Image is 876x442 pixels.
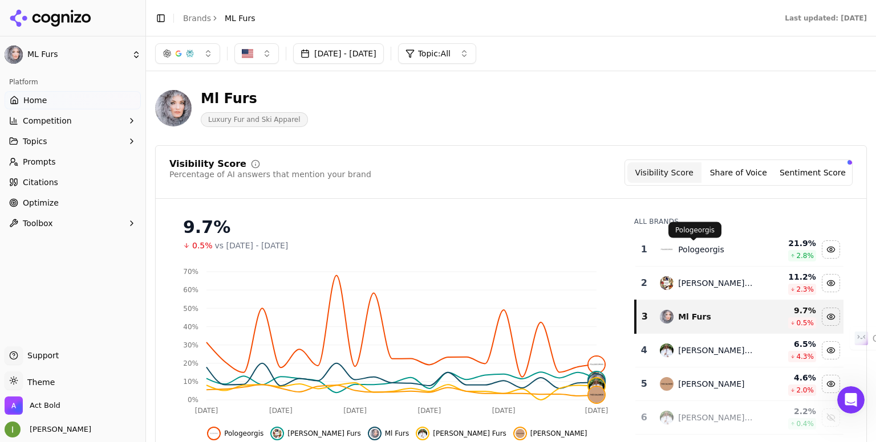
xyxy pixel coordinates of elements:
[5,421,21,437] img: Ivan Cuxeva
[183,14,211,23] a: Brands
[5,173,141,191] a: Citations
[25,424,91,435] span: [PERSON_NAME]
[763,338,816,350] div: 6.5 %
[589,372,605,388] img: henig furs
[114,320,228,366] button: Messages
[641,310,648,324] div: 3
[23,262,174,283] span: August updates for Cognizo. Enabling sentiment, additional…
[23,100,205,120] p: How can we help?
[5,214,141,232] button: Toolbox
[385,429,409,438] span: Ml Furs
[763,305,816,316] div: 9.7 %
[796,386,814,395] span: 2.0 %
[530,429,587,438] span: [PERSON_NAME]
[27,50,127,60] span: ML Furs
[11,134,217,166] div: Send us a message
[763,271,816,283] div: 11.2 %
[678,345,754,356] div: [PERSON_NAME] Furs
[635,401,843,435] tr: 6kaufman furs[PERSON_NAME] Furs2.2%0.4%Show kaufman furs data
[209,429,218,438] img: pologeorgis
[201,89,308,108] div: Ml Furs
[269,407,293,415] tspan: [DATE]
[12,216,216,294] div: New in [GEOGRAPHIC_DATA]: More Models, Sentiment Scores, and Prompt Insights!August updates for C...
[5,421,91,437] button: Open user button
[12,172,216,210] div: Status: All systems operational
[589,374,605,390] img: ml furs
[822,341,840,359] button: Hide marc kaufman furs data
[169,169,371,180] div: Percentage of AI answers that mention your brand
[23,218,53,229] span: Toolbox
[776,162,850,183] button: Sentiment Score
[183,378,198,386] tspan: 10%
[273,429,282,438] img: henig furs
[23,136,47,147] span: Topics
[5,46,23,64] img: ML Furs
[640,343,648,357] div: 4
[23,22,109,40] img: logo
[660,243,674,256] img: pologeorgis
[763,238,816,249] div: 21.9 %
[5,112,141,130] button: Competition
[30,400,60,411] span: Act Bold
[23,350,59,361] span: Support
[215,240,289,251] span: vs [DATE] - [DATE]
[635,367,843,401] tr: 5yves salomon[PERSON_NAME]4.6%2.0%Hide yves salomon data
[23,115,72,126] span: Competition
[513,427,587,440] button: Hide yves salomon data
[418,407,441,415] tspan: [DATE]
[678,277,754,289] div: [PERSON_NAME] Furs
[5,91,141,109] a: Home
[23,225,205,261] div: New in [GEOGRAPHIC_DATA]: More Models, Sentiment Scores, and Prompt Insights!
[183,217,611,238] div: 9.7%
[678,412,754,423] div: [PERSON_NAME] Furs
[5,73,141,91] div: Platform
[627,162,701,183] button: Visibility Score
[5,153,141,171] a: Prompts
[133,18,156,41] img: Profile image for Deniz
[48,185,205,197] div: Status: All systems operational
[23,81,205,100] p: Hi [PERSON_NAME]
[270,427,361,440] button: Hide henig furs data
[44,349,70,357] span: Home
[5,396,23,415] img: Act Bold
[635,267,843,300] tr: 2henig furs[PERSON_NAME] Furs11.2%2.3%Hide henig furs data
[492,407,516,415] tspan: [DATE]
[585,407,609,415] tspan: [DATE]
[796,318,814,328] span: 0.5 %
[640,276,648,290] div: 2
[183,305,198,313] tspan: 50%
[183,268,198,276] tspan: 70%
[516,429,525,438] img: yves salomon
[287,429,361,438] span: [PERSON_NAME] Furs
[343,407,367,415] tspan: [DATE]
[678,311,711,322] div: Ml Furs
[796,285,814,294] span: 2.3 %
[195,407,218,415] tspan: [DATE]
[183,286,198,294] tspan: 60%
[589,378,605,394] img: marc kaufman furs
[416,427,506,440] button: Hide marc kaufman furs data
[822,274,840,292] button: Hide henig furs data
[368,427,409,440] button: Hide ml furs data
[188,396,198,404] tspan: 0%
[822,240,840,259] button: Hide pologeorgis data
[796,251,814,260] span: 2.8 %
[763,406,816,417] div: 2.2 %
[822,375,840,393] button: Hide yves salomon data
[635,233,843,267] tr: 1pologeorgisPologeorgis21.9%2.8%Hide pologeorgis data
[5,396,60,415] button: Open organization switcher
[785,14,867,23] div: Last updated: [DATE]
[763,372,816,383] div: 4.6 %
[155,90,192,126] img: ML Furs
[5,132,141,150] button: Topics
[183,323,198,331] tspan: 40%
[23,177,58,188] span: Citations
[635,300,843,334] tr: 3ml fursMl Furs9.7%0.5%Hide ml furs data
[23,144,190,156] div: Send us a message
[418,48,451,59] span: Topic: All
[23,378,55,387] span: Theme
[183,359,198,367] tspan: 20%
[183,13,255,24] nav: breadcrumb
[152,349,191,357] span: Messages
[23,156,56,167] span: Prompts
